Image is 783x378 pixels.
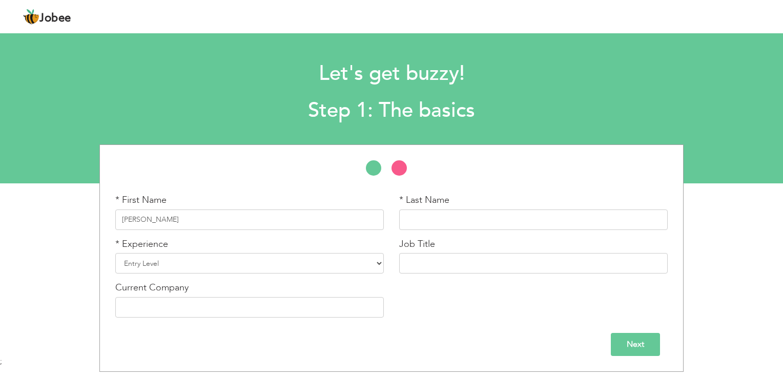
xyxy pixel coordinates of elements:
[39,13,71,24] span: Jobee
[115,194,167,207] label: * First Name
[23,9,39,25] img: jobee.io
[115,281,189,295] label: Current Company
[106,97,677,124] h2: Step 1: The basics
[399,194,449,207] label: * Last Name
[611,333,660,356] input: Next
[115,238,168,251] label: * Experience
[399,238,435,251] label: Job Title
[106,60,677,87] h1: Let's get buzzy!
